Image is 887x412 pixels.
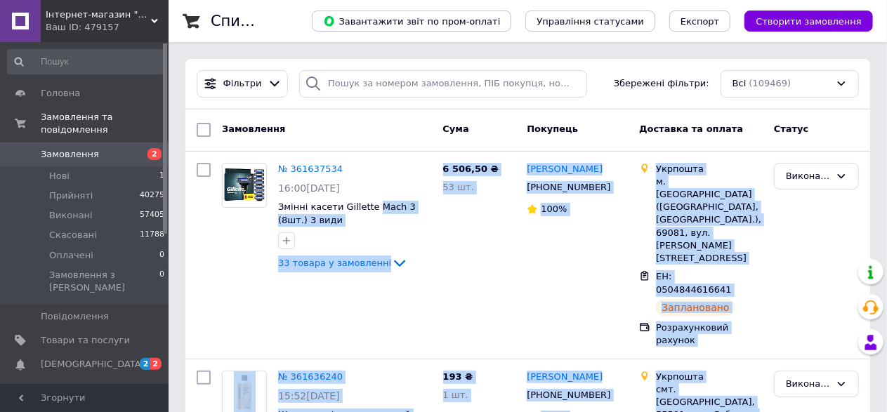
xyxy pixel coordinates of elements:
[669,11,731,32] button: Експорт
[656,371,763,383] div: Укрпошта
[223,77,262,91] span: Фільтри
[744,11,873,32] button: Створити замовлення
[732,77,747,91] span: Всі
[223,167,266,203] img: Фото товару
[41,310,109,323] span: Повідомлення
[7,49,166,74] input: Пошук
[222,124,285,134] span: Замовлення
[278,164,343,174] a: № 361637534
[443,390,468,400] span: 1 шт.
[140,190,164,202] span: 40275
[49,249,93,262] span: Оплачені
[140,229,164,241] span: 11788
[656,321,763,347] div: Розрахунковий рахунок
[524,178,613,197] div: [PHONE_NUMBER]
[443,182,474,192] span: 53 шт.
[774,124,809,134] span: Статус
[140,358,151,370] span: 2
[299,70,587,98] input: Пошук за номером замовлення, ПІБ покупця, номером телефону, Email, номером накладної
[786,169,830,184] div: Виконано
[222,163,267,208] a: Фото товару
[730,15,873,26] a: Створити замовлення
[49,269,159,294] span: Замовлення з [PERSON_NAME]
[49,229,97,241] span: Скасовані
[614,77,709,91] span: Збережені фільтри:
[639,124,743,134] span: Доставка та оплата
[49,170,70,182] span: Нові
[756,16,862,27] span: Створити замовлення
[140,209,164,222] span: 57405
[527,371,603,384] a: [PERSON_NAME]
[278,182,340,194] span: 16:00[DATE]
[211,13,353,29] h1: Список замовлень
[278,258,391,268] span: 33 товара у замовленні
[41,87,80,100] span: Головна
[278,201,416,225] a: Змінні касети Gillette Mach 3 (8шт.) 3 види
[41,383,130,408] span: Показники роботи компанії
[749,78,791,88] span: (109469)
[41,358,145,371] span: [DEMOGRAPHIC_DATA]
[41,334,130,347] span: Товари та послуги
[46,8,151,21] span: Інтернет-магазин "Мойдодир"
[278,371,343,382] a: № 361636240
[524,386,613,404] div: [PHONE_NUMBER]
[159,269,164,294] span: 0
[323,15,500,27] span: Завантажити звіт по пром-оплаті
[656,175,763,265] div: м. [GEOGRAPHIC_DATA] ([GEOGRAPHIC_DATA], [GEOGRAPHIC_DATA].), 69081, вул. [PERSON_NAME][STREET_AD...
[656,271,732,295] span: ЕН: 0504844616641
[278,258,408,268] a: 33 товара у замовленні
[49,209,93,222] span: Виконані
[527,163,603,176] a: [PERSON_NAME]
[312,11,511,32] button: Завантажити звіт по пром-оплаті
[41,148,99,161] span: Замовлення
[656,299,735,316] div: Заплановано
[443,371,473,382] span: 193 ₴
[656,163,763,175] div: Укрпошта
[443,124,469,134] span: Cума
[527,124,578,134] span: Покупець
[159,170,164,182] span: 1
[41,111,169,136] span: Замовлення та повідомлення
[537,16,644,27] span: Управління статусами
[681,16,720,27] span: Експорт
[46,21,169,34] div: Ваш ID: 479157
[49,190,93,202] span: Прийняті
[159,249,164,262] span: 0
[525,11,655,32] button: Управління статусами
[150,358,162,370] span: 2
[278,390,340,401] span: 15:52[DATE]
[147,148,162,160] span: 2
[443,164,499,174] span: 6 506,50 ₴
[541,204,567,214] span: 100%
[786,377,830,392] div: Виконано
